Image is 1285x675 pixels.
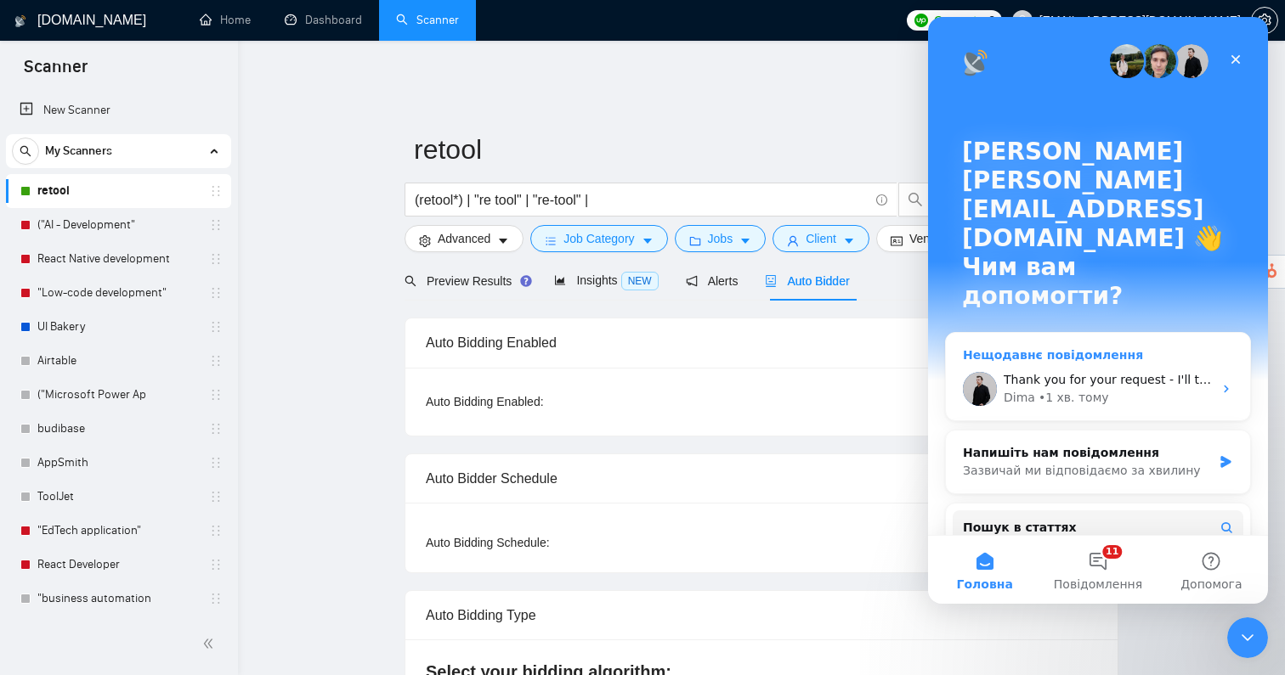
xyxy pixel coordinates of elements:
[563,229,634,248] span: Job Category
[530,225,667,252] button: barsJob Categorycaret-down
[37,174,199,208] a: retool
[209,456,223,470] span: holder
[765,275,777,287] span: robot
[1227,617,1268,658] iframe: Intercom live chat
[14,8,26,35] img: logo
[1252,14,1277,27] span: setting
[518,273,534,289] div: Tooltip anchor
[426,591,1097,639] div: Auto Bidding Type
[405,275,416,287] span: search
[6,93,231,127] li: New Scanner
[10,54,101,90] span: Scanner
[285,13,362,27] a: dashboardDashboard
[898,183,932,217] button: search
[35,445,284,463] div: Зазвичай ми відповідаємо за хвилину
[37,310,199,344] a: UI Bakery
[1251,7,1278,34] button: setting
[209,422,223,436] span: holder
[426,533,649,552] div: Auto Bidding Schedule:
[13,145,38,157] span: search
[642,234,654,247] span: caret-down
[414,128,1084,171] input: Scanner name...
[689,234,701,247] span: folder
[209,218,223,232] span: holder
[554,273,658,287] span: Insights
[621,272,659,290] span: NEW
[37,242,199,276] a: React Native development
[37,548,199,582] a: React Developer
[876,225,980,252] button: idcardVendorcaret-down
[209,490,223,503] span: holder
[909,229,947,248] span: Vendor
[988,11,995,30] span: 2
[37,276,199,310] a: "Low-code development"
[415,189,869,211] input: Search Freelance Jobs...
[806,229,836,248] span: Client
[37,480,199,514] a: ToolJet
[28,561,84,573] span: Головна
[891,234,903,247] span: idcard
[708,229,733,248] span: Jobs
[113,519,226,587] button: Повідомлення
[37,514,199,548] a: "EdTech application"
[876,194,887,205] span: info-circle
[928,17,1268,604] iframe: Intercom live chat
[405,274,527,288] span: Preview Results
[110,372,181,390] div: • 1 хв. тому
[675,225,767,252] button: folderJobscaret-down
[76,356,498,369] span: Thank you for your request - I'll try to update this balance manually 🙌
[426,392,649,411] div: Auto Bidding Enabled:
[12,138,39,165] button: search
[899,192,931,207] span: search
[209,184,223,198] span: holder
[209,592,223,605] span: holder
[739,234,751,247] span: caret-down
[209,252,223,266] span: holder
[200,13,251,27] a: homeHome
[227,519,340,587] button: Допомога
[37,378,199,412] a: ("Microsoft Power Ap
[419,234,431,247] span: setting
[37,344,199,378] a: Airtable
[37,582,199,616] a: "business automation
[438,229,490,248] span: Advanced
[209,320,223,334] span: holder
[545,234,557,247] span: bars
[76,372,107,390] div: Dima
[209,524,223,537] span: holder
[17,413,323,477] div: Напишіть нам повідомленняЗазвичай ми відповідаємо за хвилину
[35,502,149,520] span: Пошук в статтях
[25,493,315,527] button: Пошук в статтях
[1016,14,1028,26] span: user
[209,388,223,402] span: holder
[686,274,739,288] span: Alerts
[934,11,985,30] span: Connects:
[405,225,524,252] button: settingAdvancedcaret-down
[426,454,1097,503] div: Auto Bidder Schedule
[292,27,323,58] div: Закрити
[773,225,869,252] button: userClientcaret-down
[843,234,855,247] span: caret-down
[426,318,1097,367] div: Auto Bidding Enabled
[209,558,223,571] span: holder
[209,354,223,368] span: holder
[45,134,112,168] span: My Scanners
[126,561,214,573] span: Повідомлення
[1251,14,1278,27] a: setting
[37,412,199,446] a: budibase
[497,234,509,247] span: caret-down
[20,93,218,127] a: New Scanner
[914,14,928,27] img: upwork-logo.png
[252,561,314,573] span: Допомога
[765,274,849,288] span: Auto Bidder
[37,208,199,242] a: ("AI - Development"
[686,275,698,287] span: notification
